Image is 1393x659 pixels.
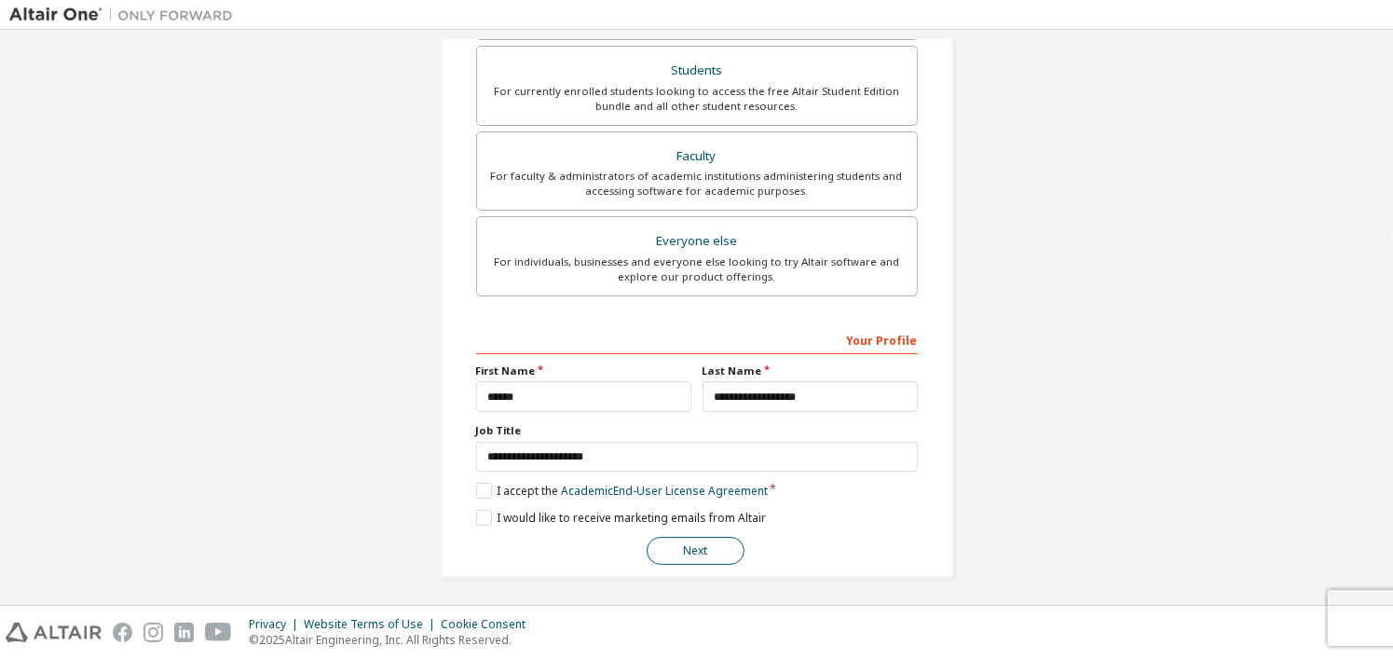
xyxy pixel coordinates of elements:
div: Website Terms of Use [304,617,441,632]
div: For faculty & administrators of academic institutions administering students and accessing softwa... [488,169,906,199]
label: I would like to receive marketing emails from Altair [476,510,766,526]
button: Next [647,537,744,565]
div: Cookie Consent [441,617,537,632]
img: Altair One [9,6,242,24]
img: linkedin.svg [174,623,194,642]
p: © 2025 Altair Engineering, Inc. All Rights Reserved. [249,632,537,648]
div: For individuals, businesses and everyone else looking to try Altair software and explore our prod... [488,254,906,284]
div: Faculty [488,144,906,170]
img: facebook.svg [113,623,132,642]
div: For currently enrolled students looking to access the free Altair Student Edition bundle and all ... [488,84,906,114]
div: Privacy [249,617,304,632]
img: youtube.svg [205,623,232,642]
div: Your Profile [476,324,918,354]
label: First Name [476,364,691,378]
img: altair_logo.svg [6,623,102,642]
a: Academic End-User License Agreement [561,483,768,499]
label: I accept the [476,483,768,499]
label: Last Name [703,364,918,378]
div: Students [488,58,906,84]
div: Everyone else [488,228,906,254]
label: Job Title [476,423,918,438]
img: instagram.svg [143,623,163,642]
